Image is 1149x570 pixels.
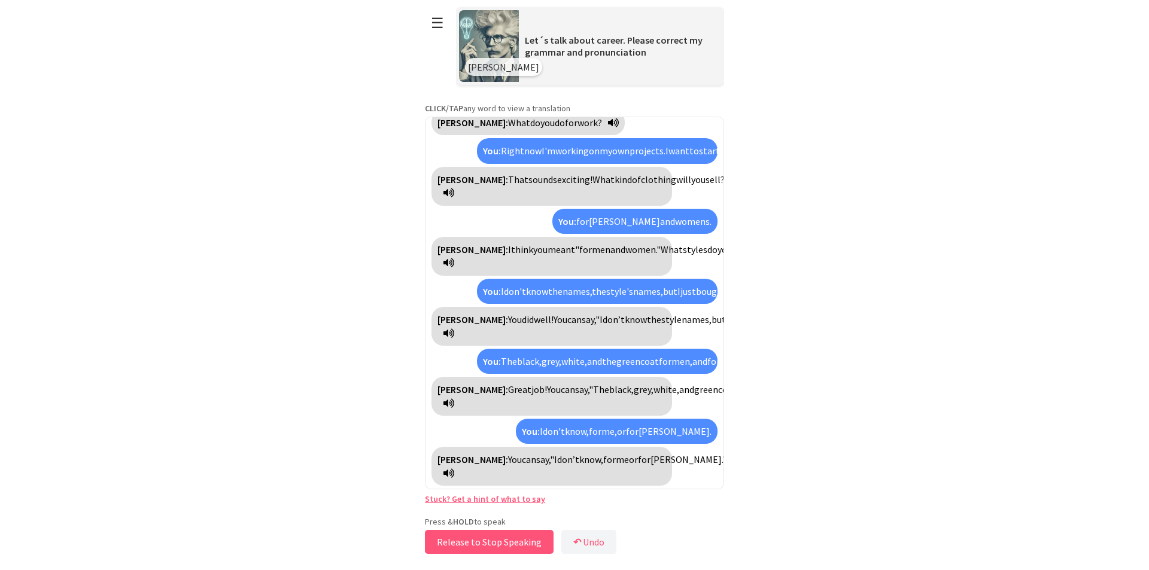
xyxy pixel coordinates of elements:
strong: [PERSON_NAME]: [437,453,508,465]
span: I'm [542,145,555,157]
span: You [508,453,522,465]
strong: You: [522,425,540,437]
span: men, [671,355,692,367]
span: for [576,215,589,227]
span: Great [508,383,531,395]
span: clothing [641,173,676,185]
span: for [638,453,651,465]
span: say, [582,313,595,325]
span: [PERSON_NAME] [468,61,539,73]
span: for [659,355,671,367]
span: you [718,243,732,255]
button: ☰ [425,8,450,38]
span: styles [683,243,707,255]
span: names, [633,285,663,297]
span: the [592,285,606,297]
span: say, [575,383,589,395]
span: say, [536,453,550,465]
span: of [632,173,641,185]
span: names, [563,285,592,297]
span: think [511,243,533,255]
span: men [592,243,610,255]
span: You [508,313,522,325]
div: Click to translate [431,447,672,486]
a: Stuck? Get a hint of what to say [425,493,545,504]
span: can [561,383,575,395]
span: "I [550,453,557,465]
span: working [555,145,589,157]
span: I [508,243,511,255]
span: and [660,215,675,227]
span: well! [534,313,554,325]
strong: HOLD [453,516,474,527]
span: just [680,285,696,297]
span: a [720,145,725,157]
span: for [565,117,577,129]
span: you [533,243,548,255]
span: You [547,383,561,395]
button: ↶Undo [561,530,616,554]
span: me [616,453,629,465]
img: Scenario Image [459,10,519,82]
span: don't [504,285,526,297]
span: meant [548,243,575,255]
button: Release to Stop Speaking [425,530,554,554]
span: start [699,145,720,157]
span: do [555,117,565,129]
span: the [647,313,661,325]
span: now [524,145,542,157]
div: Click to translate [477,349,718,374]
span: do [707,243,718,255]
div: Click to translate [516,419,718,444]
span: white, [653,383,679,395]
span: names, [682,313,712,325]
span: sounds [528,173,557,185]
strong: You: [483,285,501,297]
div: Click to translate [552,209,718,234]
span: don’t [557,453,579,465]
span: for [626,425,639,437]
span: green [694,383,718,395]
span: What [661,243,683,255]
span: my [600,145,612,157]
p: any word to view a translation [425,103,724,114]
span: can [522,453,536,465]
span: I [540,425,543,437]
span: know [526,285,548,297]
div: Click to translate [431,377,672,416]
span: projects. [630,145,665,157]
span: to [689,145,699,157]
span: and [692,355,707,367]
strong: You: [483,355,501,367]
span: What [508,117,530,129]
span: me, [601,425,617,437]
span: and [587,355,602,367]
div: Click to translate [431,167,672,206]
span: own [612,145,630,157]
span: work? [577,117,602,129]
span: I [677,285,680,297]
span: and [610,243,625,255]
span: [PERSON_NAME] [589,215,660,227]
span: "for [575,243,592,255]
span: style [661,313,682,325]
span: but [712,313,726,325]
span: job! [531,383,547,395]
span: know [625,313,647,325]
span: white, [561,355,587,367]
strong: [PERSON_NAME]: [437,173,508,185]
div: Click to translate [477,138,718,163]
span: or [629,453,638,465]
span: for [603,453,616,465]
span: Right [501,145,524,157]
span: [PERSON_NAME]." [651,453,727,465]
span: want [668,145,689,157]
strong: You: [558,215,576,227]
span: coats [718,383,741,395]
div: Click to translate [431,237,672,276]
span: You [554,313,567,325]
span: grey, [542,355,561,367]
span: the [548,285,563,297]
span: coat [640,355,659,367]
div: Click to translate [431,110,625,135]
